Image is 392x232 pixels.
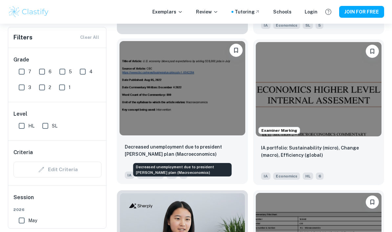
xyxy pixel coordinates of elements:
span: 6 [49,68,52,75]
h6: Grade [13,56,101,64]
button: Please log in to bookmark exemplars [366,196,379,209]
button: Please log in to bookmark exemplars [229,44,243,57]
span: SL [52,122,57,129]
span: 7 [28,68,31,75]
span: 6 [316,173,324,180]
p: Review [196,8,218,15]
h6: Filters [13,33,33,42]
h6: Session [13,194,101,207]
span: 5 [69,68,72,75]
img: Economics IA example thumbnail: Decreased unemployment due to president [120,41,245,135]
a: Please log in to bookmark exemplarsDecreased unemployment due to president Joe Biden’s plan (Macr... [117,39,248,185]
span: 5 [316,22,323,29]
h6: Criteria [13,149,33,156]
p: Exemplars [152,8,183,15]
img: Clastify logo [8,5,50,18]
h6: Level [13,110,101,118]
span: 1 [69,84,71,91]
span: HL [303,173,313,180]
img: Economics IA example thumbnail: IA portfolio: Sustainability (micro), Ch [256,42,381,136]
span: 3 [28,84,31,91]
span: HL [28,122,34,129]
span: 2026 [13,207,101,213]
span: Economics [273,173,300,180]
p: Decreased unemployment due to president Joe Biden’s plan (Macroeconomics) [125,143,240,158]
a: Login [305,8,317,15]
button: Help and Feedback [323,6,334,17]
span: IA [261,22,271,29]
button: Please log in to bookmark exemplars [366,45,379,58]
span: 4 [89,68,93,75]
span: SL [303,22,313,29]
p: IA portfolio: Sustainability (micro), Change (macro), Efficiency (global) [261,144,376,159]
span: May [28,217,37,224]
span: IA [261,173,271,180]
button: JOIN FOR FREE [339,6,384,18]
div: Decreased unemployment due to president [PERSON_NAME] plan (Macroeconomics) [133,163,232,176]
span: Economics [273,22,300,29]
div: Criteria filters are unavailable when searching by topic [13,162,101,177]
a: Tutoring [235,8,260,15]
a: Schools [273,8,292,15]
span: 2 [49,84,51,91]
span: Examiner Marking [259,128,300,133]
a: Examiner MarkingPlease log in to bookmark exemplarsIA portfolio: Sustainability (micro), Change (... [253,39,384,185]
span: IA [125,172,134,179]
